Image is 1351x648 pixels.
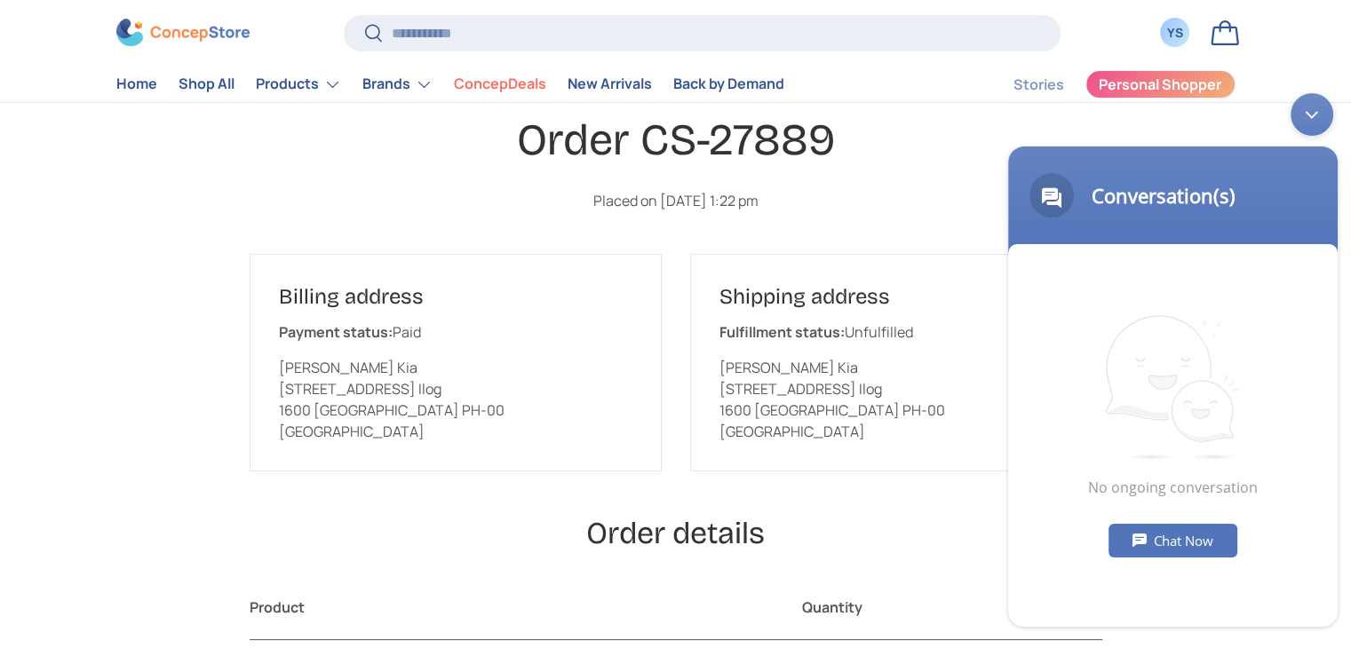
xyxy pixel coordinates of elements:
p: Unfulfilled [719,321,1073,343]
p: Paid [279,321,632,343]
th: Product [250,575,761,640]
a: Back by Demand [673,67,784,102]
a: Home [116,67,157,102]
a: Personal Shopper [1085,70,1236,99]
img: ConcepStore [116,20,250,47]
p: Placed on [DATE] 1:22 pm [250,190,1102,211]
summary: Brands [352,67,443,102]
strong: Fulfillment status: [719,322,845,342]
a: ConcepDeals [454,67,546,102]
a: YS [1156,13,1195,52]
div: YS [1165,24,1185,43]
a: New Arrivals [568,67,652,102]
strong: Payment status: [279,322,393,342]
th: Quantity [761,575,932,640]
a: Stories [1013,67,1064,102]
nav: Secondary [971,67,1236,102]
p: [PERSON_NAME] Kia [STREET_ADDRESS] Ilog 1600 [GEOGRAPHIC_DATA] PH-00 [GEOGRAPHIC_DATA] [719,357,1073,442]
h2: Order details [250,514,1102,554]
summary: Products [245,67,352,102]
span: Personal Shopper [1099,78,1221,92]
iframe: SalesIQ Chatwindow [999,84,1347,636]
h2: Billing address [279,283,632,311]
nav: Primary [116,67,784,102]
a: Shop All [179,67,234,102]
h2: Shipping address [719,283,1073,311]
th: Total [932,575,1102,640]
p: [PERSON_NAME] Kia [STREET_ADDRESS] Ilog 1600 [GEOGRAPHIC_DATA] PH-00 [GEOGRAPHIC_DATA] [279,357,632,442]
h1: Order CS-27889 [250,113,1102,168]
